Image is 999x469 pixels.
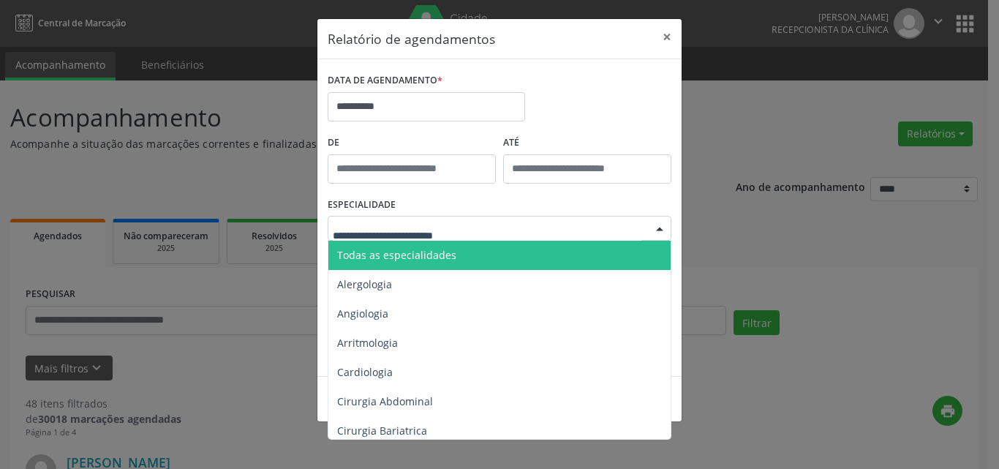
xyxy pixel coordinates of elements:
span: Cardiologia [337,365,393,379]
label: DATA DE AGENDAMENTO [328,70,442,92]
label: ATÉ [503,132,671,154]
button: Close [652,19,682,55]
span: Todas as especialidades [337,248,456,262]
span: Alergologia [337,277,392,291]
span: Arritmologia [337,336,398,350]
span: Angiologia [337,307,388,320]
span: Cirurgia Bariatrica [337,424,427,438]
h5: Relatório de agendamentos [328,29,495,48]
label: ESPECIALIDADE [328,194,396,217]
span: Cirurgia Abdominal [337,394,433,408]
label: De [328,132,496,154]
